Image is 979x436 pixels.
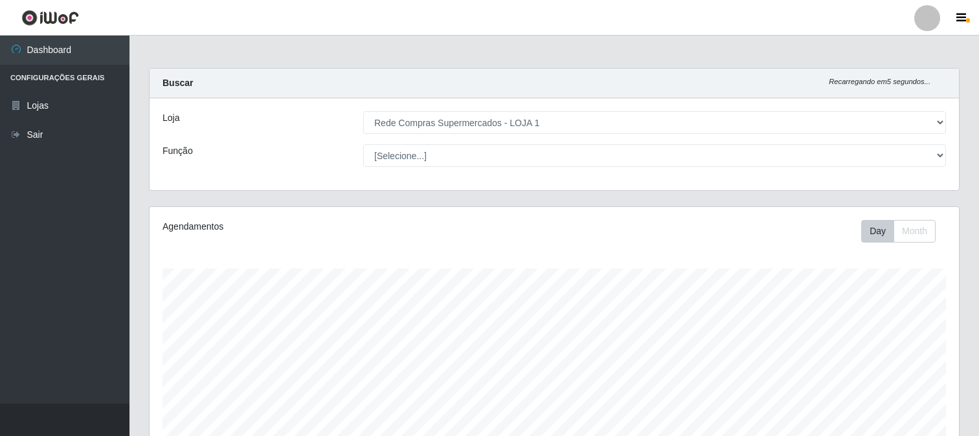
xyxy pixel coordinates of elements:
div: Toolbar with button groups [861,220,946,243]
div: First group [861,220,936,243]
div: Agendamentos [163,220,478,234]
button: Month [894,220,936,243]
label: Loja [163,111,179,125]
strong: Buscar [163,78,193,88]
label: Função [163,144,193,158]
i: Recarregando em 5 segundos... [829,78,930,85]
button: Day [861,220,894,243]
img: CoreUI Logo [21,10,79,26]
